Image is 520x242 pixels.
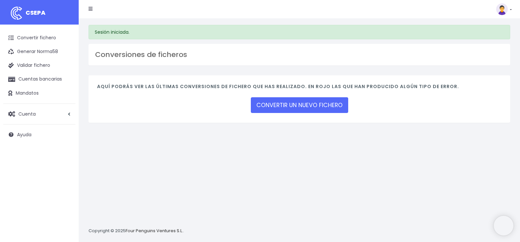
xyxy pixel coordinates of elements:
[3,86,75,100] a: Mandatos
[8,5,25,21] img: logo
[89,25,510,39] div: Sesión iniciada.
[3,72,75,86] a: Cuentas bancarias
[251,97,348,113] a: CONVERTIR UN NUEVO FICHERO
[3,128,75,141] a: Ayuda
[18,110,36,117] span: Cuenta
[26,9,46,17] span: CSEPA
[3,107,75,121] a: Cuenta
[17,131,31,138] span: Ayuda
[126,228,183,234] a: Four Penguins Ventures S.L.
[496,3,508,15] img: profile
[95,50,504,59] h3: Conversiones de ficheros
[3,31,75,45] a: Convertir fichero
[97,84,502,93] h4: Aquí podrás ver las últimas conversiones de fichero que has realizado. En rojo las que han produc...
[3,59,75,72] a: Validar fichero
[3,45,75,59] a: Generar Norma58
[89,228,184,234] p: Copyright © 2025 .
